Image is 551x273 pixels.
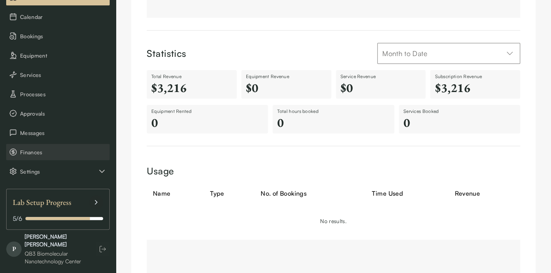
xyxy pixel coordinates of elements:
span: Lab Setup Progress [13,195,71,209]
th: No. of Bookings [254,184,366,203]
span: Settings [20,167,97,176]
span: Equipment [20,51,107,60]
span: Messages [20,129,107,137]
div: Usage [147,165,520,178]
span: P [6,241,22,257]
h2: $0 [341,80,421,96]
span: Services [20,71,107,79]
h2: 0 [277,115,389,130]
div: Service Revenue [341,73,421,80]
div: Total hours booked [277,108,389,115]
button: Settings [6,163,110,179]
div: Equipment Revenue [246,73,327,80]
button: Bookings [6,28,110,44]
th: Name [147,184,204,203]
div: Services Booked [404,108,515,115]
button: Month to Date [377,43,520,64]
span: Approvals [20,109,107,118]
div: Statistics [147,47,186,60]
button: Messages [6,125,110,141]
h2: $3,216 [151,80,232,96]
div: [PERSON_NAME] [PERSON_NAME] [25,233,88,248]
button: Log out [96,242,110,256]
h2: 0 [404,115,515,130]
button: Approvals [6,105,110,121]
th: Revenue [449,184,520,203]
th: Time Used [366,184,449,203]
h2: $0 [246,80,327,96]
button: Calendar [6,9,110,25]
div: Settings sub items [6,163,110,179]
span: Bookings [20,32,107,40]
span: Finances [20,148,107,156]
div: QB3 Biomolecular Nanotechnology Center [25,250,88,265]
div: Equipment Rented [151,108,263,115]
span: 5 / 6 [13,214,22,223]
div: Total Revenue [151,73,232,80]
button: Equipment [6,47,110,63]
th: Type [204,184,254,203]
span: Calendar [20,13,107,21]
span: Processes [20,90,107,98]
button: Finances [6,144,110,160]
button: Services [6,67,110,83]
h2: 0 [151,115,263,130]
td: No results. [147,203,520,240]
div: Subscription Revenue [435,73,515,80]
h2: $3,216 [435,80,515,96]
button: Processes [6,86,110,102]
